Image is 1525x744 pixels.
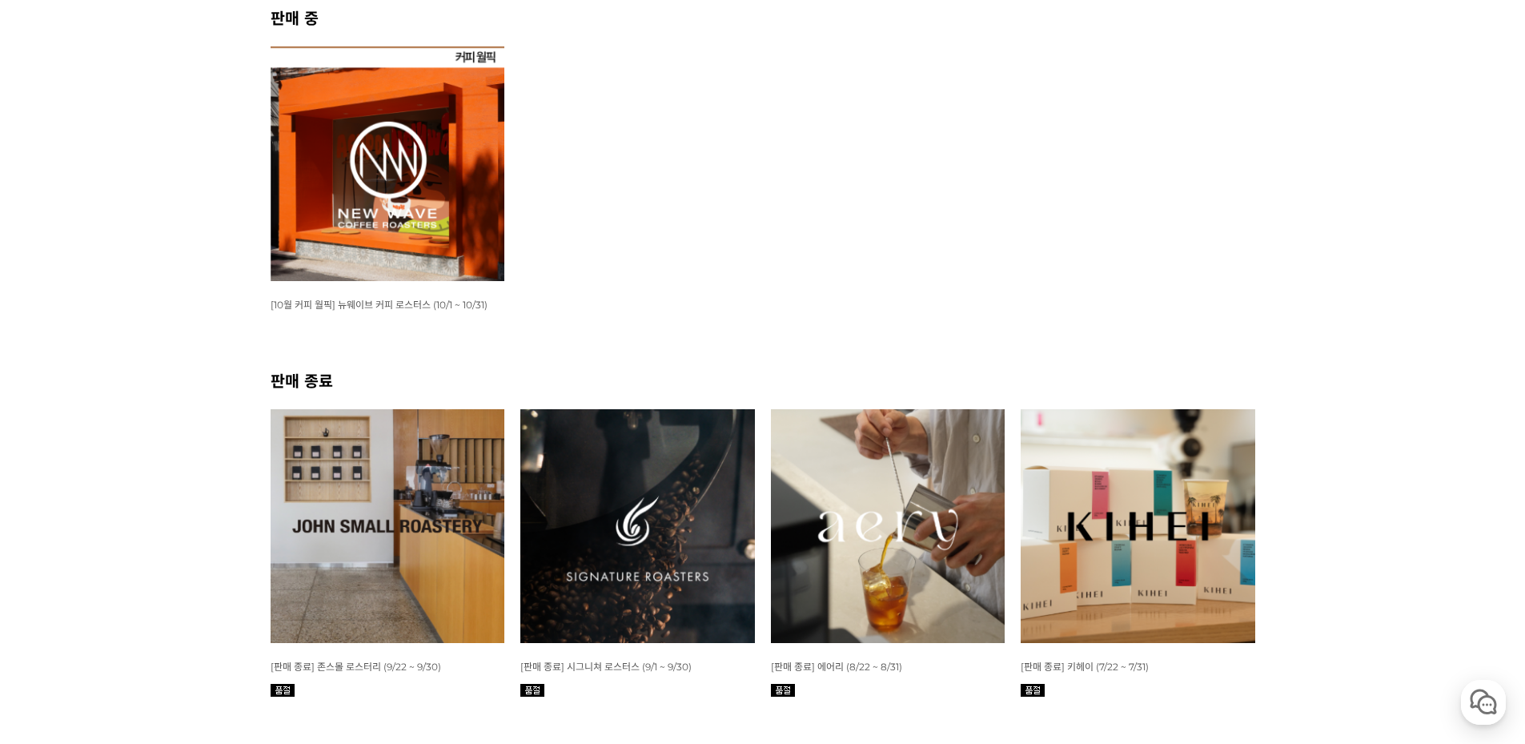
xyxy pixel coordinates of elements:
[146,533,166,545] span: 대화
[520,661,692,673] span: [판매 종료] 시그니쳐 로스터스 (9/1 ~ 9/30)
[271,409,505,644] img: [판매 종료] 존스몰 로스터리 (9/22 ~ 9/30)
[5,508,106,548] a: 홈
[271,660,441,673] a: [판매 종료] 존스몰 로스터리 (9/22 ~ 9/30)
[207,508,307,548] a: 설정
[1021,409,1255,644] img: 7월 커피 스몰 월픽 키헤이
[771,660,902,673] a: [판매 종료] 에어리 (8/22 ~ 8/31)
[271,298,488,311] a: [10월 커피 월픽] 뉴웨이브 커피 로스터스 (10/1 ~ 10/31)
[771,684,795,697] img: 품절
[271,661,441,673] span: [판매 종료] 존스몰 로스터리 (9/22 ~ 9/30)
[271,6,1255,29] h2: 판매 중
[271,46,505,281] img: [10월 커피 월픽] 뉴웨이브 커피 로스터스 (10/1 ~ 10/31)
[771,661,902,673] span: [판매 종료] 에어리 (8/22 ~ 8/31)
[106,508,207,548] a: 대화
[1021,660,1149,673] a: [판매 종료] 키헤이 (7/22 ~ 7/31)
[271,684,295,697] img: 품절
[520,684,544,697] img: 품절
[247,532,267,545] span: 설정
[520,409,755,644] img: [판매 종료] 시그니쳐 로스터스 (9/1 ~ 9/30)
[1021,684,1045,697] img: 품절
[271,368,1255,392] h2: 판매 종료
[1021,661,1149,673] span: [판매 종료] 키헤이 (7/22 ~ 7/31)
[50,532,60,545] span: 홈
[271,299,488,311] span: [10월 커피 월픽] 뉴웨이브 커피 로스터스 (10/1 ~ 10/31)
[771,409,1005,644] img: 8월 커피 스몰 월픽 에어리
[520,660,692,673] a: [판매 종료] 시그니쳐 로스터스 (9/1 ~ 9/30)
